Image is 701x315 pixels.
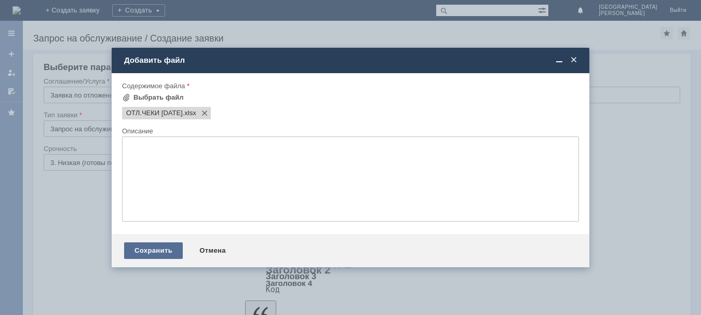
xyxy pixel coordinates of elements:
div: Содержимое файла [122,83,577,89]
span: Свернуть (Ctrl + M) [554,56,564,65]
div: Выбрать файл [133,93,184,102]
span: ОТЛ.ЧЕКИ 06.10.2025.xlsx [126,109,183,117]
div: Добавить файл [124,56,579,65]
div: Добрый вечер ! Прошу удалит отл.чеки .Ошибка выбора. [4,4,152,21]
div: Описание [122,128,577,134]
span: Закрыть [569,56,579,65]
span: ОТЛ.ЧЕКИ 06.10.2025.xlsx [183,109,196,117]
